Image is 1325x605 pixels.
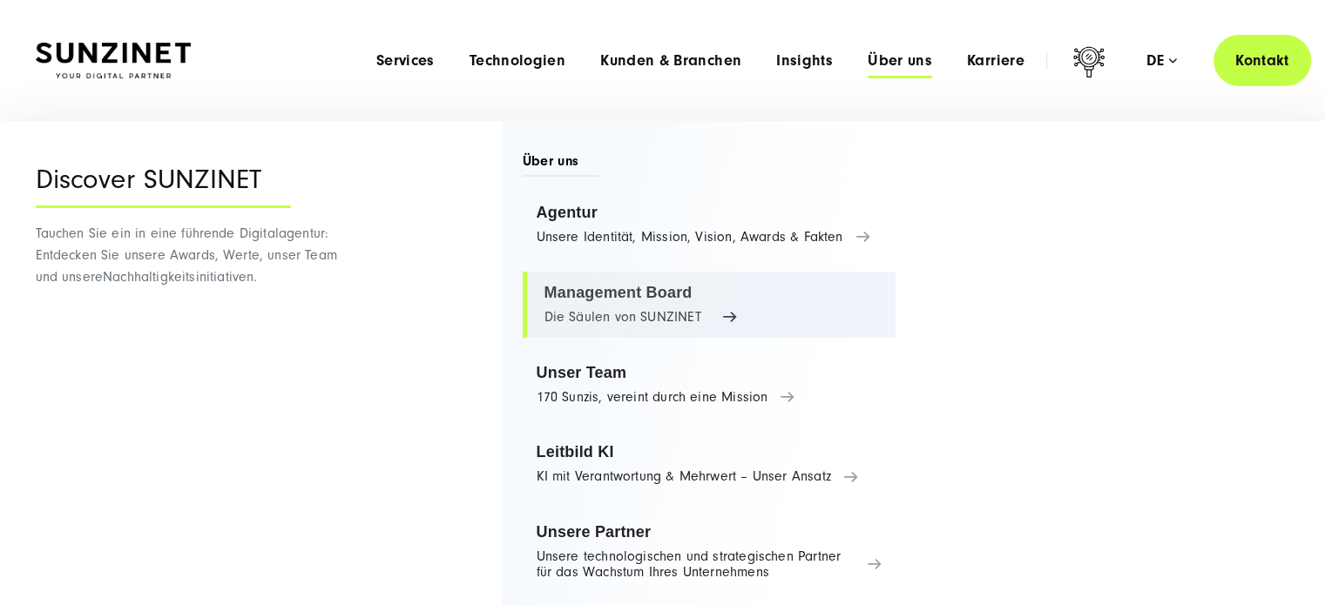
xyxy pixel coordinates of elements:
[523,352,896,418] a: Unser Team 170 Sunzis, vereint durch eine Mission
[523,431,896,497] a: Leitbild KI KI mit Verantwortung & Mehrwert – Unser Ansatz
[600,52,741,70] a: Kunden & Branchen
[36,165,291,208] div: Discover SUNZINET
[523,272,896,338] a: Management Board Die Säulen von SUNZINET
[523,192,896,258] a: Agentur Unsere Identität, Mission, Vision, Awards & Fakten
[36,225,337,285] span: Tauchen Sie ein in eine führende Digitalagentur: Entdecken Sie unsere Awards, Werte, unser Team u...
[523,151,600,177] span: Über uns
[776,52,833,70] a: Insights
[36,43,191,79] img: SUNZINET Full Service Digital Agentur
[967,52,1024,70] a: Karriere
[868,52,932,70] a: Über uns
[1146,52,1177,70] div: de
[376,52,435,70] a: Services
[523,511,896,593] a: Unsere Partner Unsere technologischen und strategischen Partner für das Wachstum Ihres Unternehmens
[470,52,565,70] a: Technologien
[1213,35,1311,86] a: Kontakt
